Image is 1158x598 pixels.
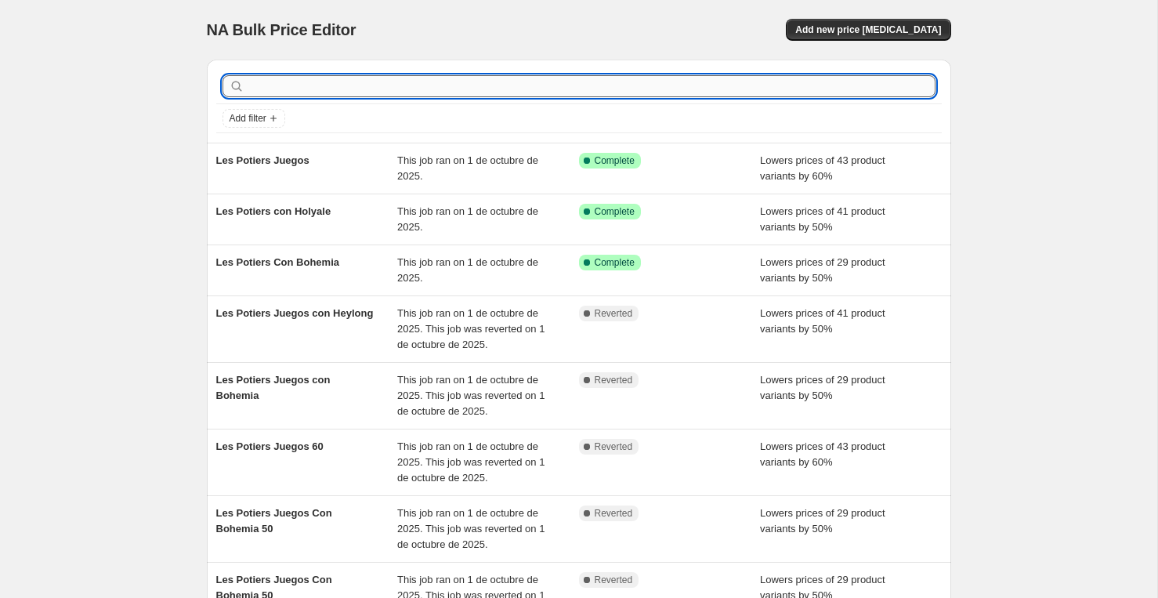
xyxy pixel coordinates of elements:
[216,307,374,319] span: Les Potiers Juegos con Heylong
[760,374,885,401] span: Lowers prices of 29 product variants by 50%
[760,440,885,468] span: Lowers prices of 43 product variants by 60%
[595,154,635,167] span: Complete
[230,112,266,125] span: Add filter
[207,21,356,38] span: NA Bulk Price Editor
[397,154,538,182] span: This job ran on 1 de octubre de 2025.
[397,256,538,284] span: This job ran on 1 de octubre de 2025.
[786,19,950,41] button: Add new price [MEDICAL_DATA]
[216,154,309,166] span: Les Potiers Juegos
[595,374,633,386] span: Reverted
[397,205,538,233] span: This job ran on 1 de octubre de 2025.
[760,205,885,233] span: Lowers prices of 41 product variants by 50%
[595,574,633,586] span: Reverted
[397,374,545,417] span: This job ran on 1 de octubre de 2025. This job was reverted on 1 de octubre de 2025.
[595,256,635,269] span: Complete
[760,307,885,335] span: Lowers prices of 41 product variants by 50%
[595,440,633,453] span: Reverted
[795,24,941,36] span: Add new price [MEDICAL_DATA]
[397,507,545,550] span: This job ran on 1 de octubre de 2025. This job was reverted on 1 de octubre de 2025.
[760,154,885,182] span: Lowers prices of 43 product variants by 60%
[216,256,339,268] span: Les Potiers Con Bohemia
[216,205,331,217] span: Les Potiers con Holyale
[595,307,633,320] span: Reverted
[760,507,885,535] span: Lowers prices of 29 product variants by 50%
[397,440,545,484] span: This job ran on 1 de octubre de 2025. This job was reverted on 1 de octubre de 2025.
[216,507,332,535] span: Les Potiers Juegos Con Bohemia 50
[595,205,635,218] span: Complete
[216,440,324,452] span: Les Potiers Juegos 60
[216,374,331,401] span: Les Potiers Juegos con Bohemia
[595,507,633,520] span: Reverted
[397,307,545,350] span: This job ran on 1 de octubre de 2025. This job was reverted on 1 de octubre de 2025.
[760,256,885,284] span: Lowers prices of 29 product variants by 50%
[223,109,285,128] button: Add filter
